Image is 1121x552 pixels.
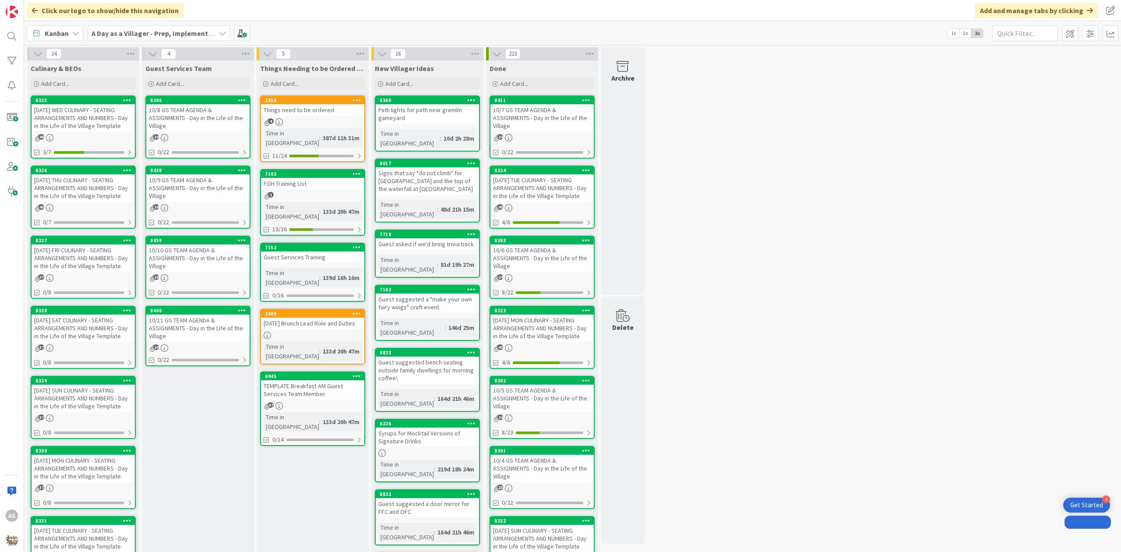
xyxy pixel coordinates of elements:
span: Culinary & BEOs [31,64,81,73]
div: 6945 [261,372,364,380]
span: 4/6 [502,218,510,227]
div: 8393 [494,237,594,244]
div: 8328 [35,308,135,314]
div: 8392 [490,377,594,385]
div: 8017Signs that say "do not climb" for [GEOGRAPHIC_DATA] and the top of the waterfall at [GEOGRAPH... [376,159,479,195]
div: 10/9 GS TEAM AGENDA & ASSIGNMENTS - Day in the Life of the Village [146,174,250,202]
img: avatar [6,534,18,546]
span: : [434,394,435,403]
div: 8326 [35,167,135,173]
span: 0/22 [158,218,169,227]
span: 40 [497,344,503,350]
div: 8330 [32,447,135,455]
div: 6832 [380,491,479,497]
span: : [440,134,441,143]
div: 8324[DATE] TUE CULINARY - SEATING ARRANGEMENTS AND NUMBERS - Day in the Life of the Village Template [490,166,594,202]
div: Time in [GEOGRAPHIC_DATA] [378,389,434,408]
div: 8391 [494,448,594,454]
div: 7103 [265,171,364,177]
div: 8323[DATE] MON CULINARY - SEATING ARRANGEMENTS AND NUMBERS - Day in the Life of the Village Template [490,307,594,342]
div: 8327[DATE] FRI CULINARY - SEATING ARRANGEMENTS AND NUMBERS - Day in the Life of the Village Template [32,237,135,272]
div: 6833Guest suggested bench seating outside family dwellings for morning coffee\ [376,349,479,384]
span: Add Card... [271,80,299,88]
div: 10/4 GS TEAM AGENDA & ASSIGNMENTS - Day in the Life of the Village [490,455,594,482]
div: Guest suggested bench seating outside family dwellings for morning coffee\ [376,357,479,384]
div: 6833 [376,349,479,357]
div: 7103FOH Training List [261,170,364,189]
span: 13/36 [272,225,287,234]
span: 0/22 [158,355,169,364]
div: 164d 21h 46m [435,394,476,403]
div: Click our logo to show/hide this navigation [27,3,184,18]
span: 16 [391,49,405,59]
div: Guest suggested a "make your own fairy wings" craft event [376,294,479,313]
span: 24 [497,274,503,280]
div: 7152 [265,244,364,251]
div: 8325 [32,96,135,104]
div: TEMPLATE Breakfast AM Guest Services Team Member [261,380,364,400]
span: : [319,133,321,143]
div: 8327 [32,237,135,244]
div: 6832Guest suggested a door mirror for FFC and OFC [376,490,479,517]
div: [DATE] THU CULINARY - SEATING ARRANGEMENTS AND NUMBERS - Day in the Life of the Village Template [32,174,135,202]
div: 10/10 GS TEAM AGENDA & ASSIGNMENTS - Day in the Life of the Village [146,244,250,272]
span: : [319,273,321,283]
div: 7718Guest asked if we'd bring trivia back [376,230,479,250]
span: : [434,464,435,474]
div: 2689[DATE] Brunch Lead Role and Duties [261,310,364,329]
span: 37 [39,414,44,420]
div: 7152Guest Services Training [261,244,364,263]
div: 6833 [380,350,479,356]
div: 8396 [150,97,250,103]
div: 8328 [32,307,135,315]
div: [DATE] MON CULINARY - SEATING ARRANGEMENTS AND NUMBERS - Day in the Life of the Village Template [490,315,594,342]
div: Things need to be ordered [261,104,364,116]
span: 0/8 [43,288,51,297]
div: Time in [GEOGRAPHIC_DATA] [378,460,434,479]
div: 843910/10 GS TEAM AGENDA & ASSIGNMENTS - Day in the Life of the Village [146,237,250,272]
div: 8396 [146,96,250,104]
div: Time in [GEOGRAPHIC_DATA] [378,318,445,337]
div: [DATE] WED CULINARY - SEATING ARRANGEMENTS AND NUMBERS - Day in the Life of the Village Template [32,104,135,131]
span: Add Card... [41,80,69,88]
div: 6226 [376,420,479,428]
span: Add Card... [385,80,413,88]
span: 5 [276,49,291,59]
div: Syrups for Mocktail Versions of Signature Drinks [376,428,479,447]
div: 8392 [494,378,594,384]
div: 8327 [35,237,135,244]
div: Guest Services Training [261,251,364,263]
div: 8329 [35,378,135,384]
div: 8331[DATE] TUE CULINARY - SEATING ARRANGEMENTS AND NUMBERS - Day in the Life of the Village Template [32,517,135,552]
div: [DATE] SUN CULINARY - SEATING ARRANGEMENTS AND NUMBERS - Day in the Life of the Village Template [490,525,594,552]
div: Time in [GEOGRAPHIC_DATA] [378,200,437,219]
img: Visit kanbanzone.com [6,6,18,18]
span: 24 [497,134,503,140]
span: : [434,527,435,537]
span: 0/8 [43,498,51,507]
div: 219d 18h 24m [435,464,476,474]
span: : [437,260,438,269]
div: 8360 [380,97,479,103]
div: FOH Training List [261,178,364,189]
div: 2858 [265,97,364,103]
span: Add Card... [156,80,184,88]
span: : [319,347,321,356]
div: 7718 [376,230,479,238]
span: : [445,323,446,333]
div: Signs that say "do not climb" for [GEOGRAPHIC_DATA] and the top of the waterfall at [GEOGRAPHIC_D... [376,167,479,195]
div: 8411 [494,97,594,103]
span: Add Card... [500,80,528,88]
div: 8324 [494,167,594,173]
div: Time in [GEOGRAPHIC_DATA] [264,412,319,432]
span: 37 [39,344,44,350]
div: 10/7 GS TEAM AGENDA & ASSIGNMENTS - Day in the Life of the Village [490,104,594,131]
div: 8323 [494,308,594,314]
div: Time in [GEOGRAPHIC_DATA] [378,255,437,274]
div: 8323 [490,307,594,315]
div: 839310/6 GS TEAM AGENDA & ASSIGNMENTS - Day in the Life of the Village [490,237,594,272]
div: 6945 [265,373,364,379]
div: Path lights for path near gremlin gameyard [376,104,479,124]
div: Time in [GEOGRAPHIC_DATA] [264,268,319,287]
div: 8438 [150,167,250,173]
